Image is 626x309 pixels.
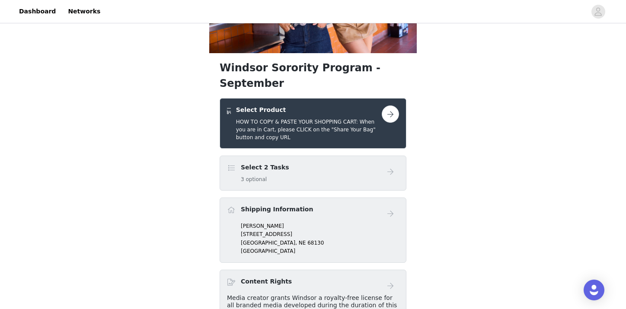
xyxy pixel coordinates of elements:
div: Select Product [220,98,406,149]
a: Dashboard [14,2,61,21]
div: Select 2 Tasks [220,156,406,191]
span: [GEOGRAPHIC_DATA], [241,240,297,246]
span: 68130 [307,240,324,246]
h5: HOW TO COPY & PASTE YOUR SHOPPING CART: When you are in Cart, please CLICK on the "Share Your Bag... [236,118,382,141]
div: Open Intercom Messenger [584,280,604,300]
h4: Select 2 Tasks [241,163,289,172]
a: Networks [63,2,105,21]
p: [STREET_ADDRESS] [241,230,399,238]
div: Shipping Information [220,198,406,263]
h1: Windsor Sorority Program - September [220,60,406,91]
div: avatar [594,5,602,19]
h5: 3 optional [241,175,289,183]
h4: Shipping Information [241,205,313,214]
p: [PERSON_NAME] [241,222,399,230]
h4: Content Rights [241,277,292,286]
h4: Select Product [236,105,382,115]
p: [GEOGRAPHIC_DATA] [241,247,399,255]
span: NE [299,240,306,246]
